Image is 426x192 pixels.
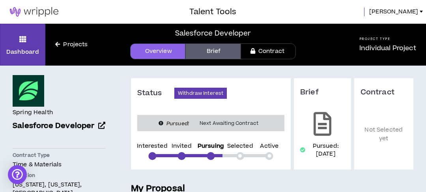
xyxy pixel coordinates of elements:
h4: Spring Health [13,108,53,117]
p: Individual Project [359,43,416,53]
p: Pursuing [198,143,224,149]
i: Pursued! [166,120,189,127]
p: Active [260,143,278,149]
h3: Status [137,88,174,98]
h3: Talent Tools [189,6,236,18]
p: Not Selected yet [361,109,407,160]
p: Dashboard [6,48,39,56]
p: Pursued: [DATE] [307,142,345,158]
h3: Contract [361,88,407,97]
a: Overview [130,43,185,59]
div: Open Intercom Messenger [8,165,27,184]
a: Brief [185,43,241,59]
h3: Brief [300,88,345,97]
button: Withdraw Interest [174,88,227,99]
div: Salesforce Developer [175,28,251,39]
a: Contract [241,43,296,59]
a: Projects [45,40,97,49]
p: Interested [137,143,167,149]
span: [PERSON_NAME] [369,8,418,16]
p: Location [13,172,106,179]
span: Next Awaiting Contract [195,119,263,127]
h5: Project Type [359,36,416,41]
a: Salesforce Developer [13,120,106,132]
span: Salesforce Developer [13,120,95,131]
p: Selected [227,143,253,149]
p: Time & Materials [13,160,106,169]
p: Contract Type [13,152,106,159]
p: Invited [172,143,192,149]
